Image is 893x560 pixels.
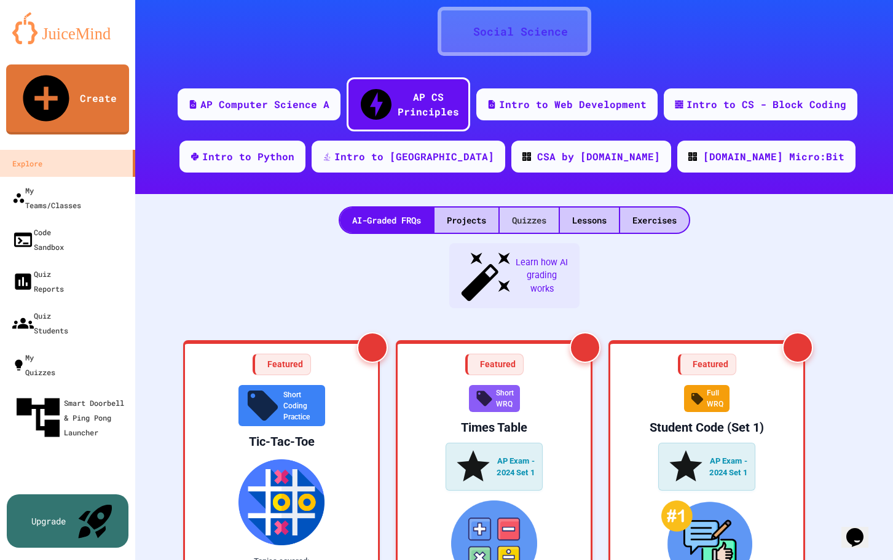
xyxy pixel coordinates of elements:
div: Full WRQ [684,385,730,412]
div: Upgrade [31,515,66,527]
div: Featured [253,354,311,375]
div: AP Computer Science A [200,97,329,112]
img: CODE_logo_RGB.png [522,152,531,161]
div: [DOMAIN_NAME] Micro:Bit [703,149,844,164]
div: Lessons [560,208,619,233]
div: Code Sandbox [12,225,64,254]
div: CSA by [DOMAIN_NAME] [537,149,660,164]
div: Quizzes [500,208,559,233]
div: Projects [435,208,498,233]
div: Tic-Tac-Toe [195,434,368,449]
div: Short Coding Practice [238,385,325,426]
div: Intro to CS - Block Coding [686,97,846,112]
div: AP Exam - 2024 Set 1 [658,443,755,491]
div: Intro to Web Development [499,97,647,112]
div: AP Exam - 2024 Set 1 [446,443,543,491]
div: Intro to [GEOGRAPHIC_DATA] [334,149,494,164]
div: Quiz Students [12,308,68,338]
div: Short WRQ [469,385,520,412]
div: Featured [678,354,736,375]
span: Learn how AI grading works [514,256,570,296]
img: logo-orange.svg [12,12,123,44]
div: Exercises [620,208,689,233]
div: Intro to Python [202,149,294,164]
div: Student Code (Set 1) [620,419,793,435]
div: My Quizzes [12,350,55,379]
div: Explore [12,156,42,171]
div: AP CS Principles [398,90,459,119]
div: Social Science [473,23,568,40]
img: Tic-Tac-Toe [195,459,368,545]
div: Featured [465,354,524,375]
div: Smart Doorbell & Ping Pong Launcher [12,392,130,443]
div: My Teams/Classes [12,183,81,212]
a: Create [6,64,129,134]
img: CODE_logo_RGB.png [688,152,697,161]
div: Quiz Reports [12,266,64,296]
div: AI-Graded FRQs [340,208,433,233]
div: Times Table [407,419,581,435]
iframe: chat widget [841,511,881,548]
